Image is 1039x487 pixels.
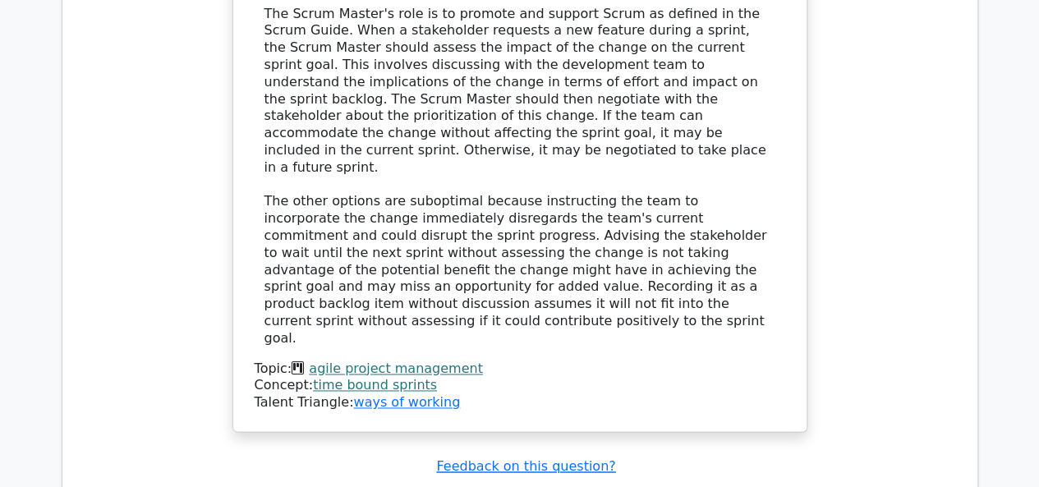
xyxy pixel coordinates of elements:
[313,377,437,393] a: time bound sprints
[264,6,775,347] div: The Scrum Master's role is to promote and support Scrum as defined in the Scrum Guide. When a sta...
[255,361,785,378] div: Topic:
[255,361,785,411] div: Talent Triangle:
[309,361,483,376] a: agile project management
[353,394,460,410] a: ways of working
[436,458,615,474] a: Feedback on this question?
[255,377,785,394] div: Concept:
